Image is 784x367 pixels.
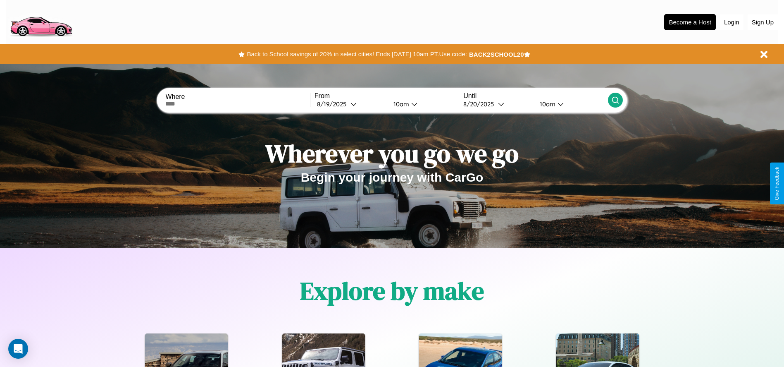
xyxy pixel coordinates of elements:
[469,51,524,58] b: BACK2SCHOOL20
[664,14,716,30] button: Become a Host
[389,100,411,108] div: 10am
[315,100,387,108] button: 8/19/2025
[533,100,608,108] button: 10am
[463,92,608,100] label: Until
[463,100,498,108] div: 8 / 20 / 2025
[536,100,558,108] div: 10am
[165,93,310,101] label: Where
[245,48,469,60] button: Back to School savings of 20% in select cities! Ends [DATE] 10am PT.Use code:
[774,167,780,200] div: Give Feedback
[720,14,743,30] button: Login
[317,100,350,108] div: 8 / 19 / 2025
[315,92,459,100] label: From
[300,274,484,308] h1: Explore by make
[748,14,778,30] button: Sign Up
[8,339,28,359] div: Open Intercom Messenger
[387,100,459,108] button: 10am
[6,4,76,38] img: logo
